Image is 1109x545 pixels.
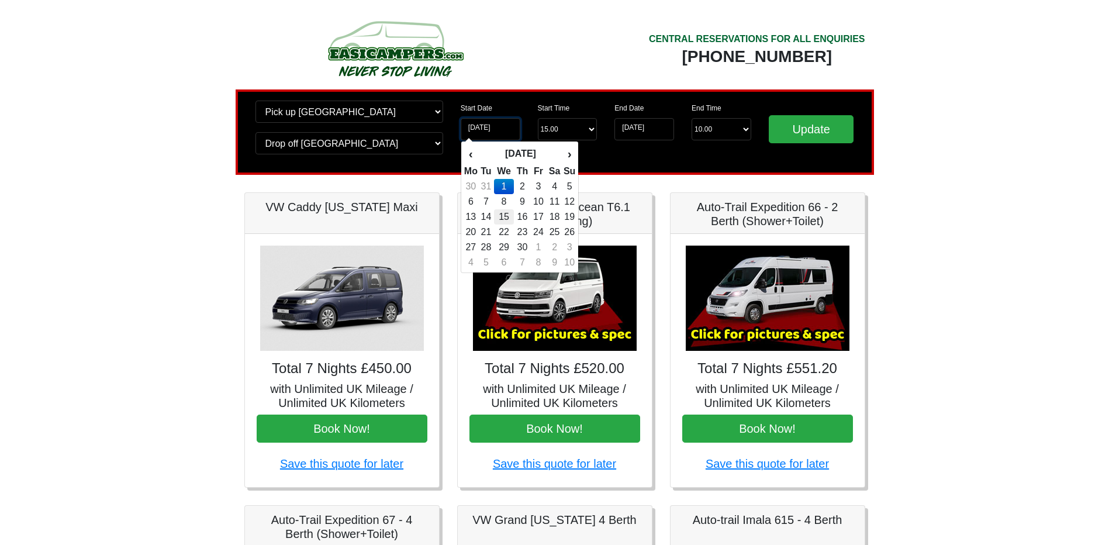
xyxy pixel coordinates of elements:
[494,255,514,270] td: 6
[464,194,478,209] td: 6
[257,513,427,541] h5: Auto-Trail Expedition 67 - 4 Berth (Shower+Toilet)
[469,360,640,377] h4: Total 7 Nights £520.00
[563,255,576,270] td: 10
[531,179,547,194] td: 3
[546,194,563,209] td: 11
[769,115,854,143] input: Update
[546,255,563,270] td: 9
[682,382,853,410] h5: with Unlimited UK Mileage / Unlimited UK Kilometers
[514,225,531,240] td: 23
[563,164,576,179] th: Su
[464,240,478,255] td: 27
[531,240,547,255] td: 1
[563,240,576,255] td: 3
[531,225,547,240] td: 24
[614,103,644,113] label: End Date
[464,255,478,270] td: 4
[478,144,563,164] th: [DATE]
[546,225,563,240] td: 25
[280,457,403,470] a: Save this quote for later
[692,103,721,113] label: End Time
[494,209,514,225] td: 15
[257,200,427,214] h5: VW Caddy [US_STATE] Maxi
[649,32,865,46] div: CENTRAL RESERVATIONS FOR ALL ENQUIRIES
[257,415,427,443] button: Book Now!
[649,46,865,67] div: [PHONE_NUMBER]
[260,246,424,351] img: VW Caddy California Maxi
[531,209,547,225] td: 17
[464,209,478,225] td: 13
[614,118,674,140] input: Return Date
[494,179,514,194] td: 1
[469,415,640,443] button: Book Now!
[478,164,494,179] th: Tu
[514,164,531,179] th: Th
[682,513,853,527] h5: Auto-trail Imala 615 - 4 Berth
[563,144,576,164] th: ›
[478,194,494,209] td: 7
[469,382,640,410] h5: with Unlimited UK Mileage / Unlimited UK Kilometers
[546,240,563,255] td: 2
[478,225,494,240] td: 21
[478,179,494,194] td: 31
[494,164,514,179] th: We
[686,246,849,351] img: Auto-Trail Expedition 66 - 2 Berth (Shower+Toilet)
[514,194,531,209] td: 9
[478,209,494,225] td: 14
[494,225,514,240] td: 22
[563,194,576,209] td: 12
[461,103,492,113] label: Start Date
[478,240,494,255] td: 28
[514,240,531,255] td: 30
[563,209,576,225] td: 19
[514,209,531,225] td: 16
[473,246,637,351] img: VW California Ocean T6.1 (Auto, Awning)
[464,179,478,194] td: 30
[257,360,427,377] h4: Total 7 Nights £450.00
[538,103,570,113] label: Start Time
[464,144,478,164] th: ‹
[546,164,563,179] th: Sa
[494,194,514,209] td: 8
[284,16,506,81] img: campers-checkout-logo.png
[531,194,547,209] td: 10
[563,225,576,240] td: 26
[493,457,616,470] a: Save this quote for later
[514,179,531,194] td: 2
[494,240,514,255] td: 29
[531,164,547,179] th: Fr
[464,225,478,240] td: 20
[461,118,520,140] input: Start Date
[514,255,531,270] td: 7
[257,382,427,410] h5: with Unlimited UK Mileage / Unlimited UK Kilometers
[478,255,494,270] td: 5
[469,513,640,527] h5: VW Grand [US_STATE] 4 Berth
[563,179,576,194] td: 5
[546,179,563,194] td: 4
[706,457,829,470] a: Save this quote for later
[546,209,563,225] td: 18
[682,360,853,377] h4: Total 7 Nights £551.20
[464,164,478,179] th: Mo
[531,255,547,270] td: 8
[682,200,853,228] h5: Auto-Trail Expedition 66 - 2 Berth (Shower+Toilet)
[682,415,853,443] button: Book Now!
